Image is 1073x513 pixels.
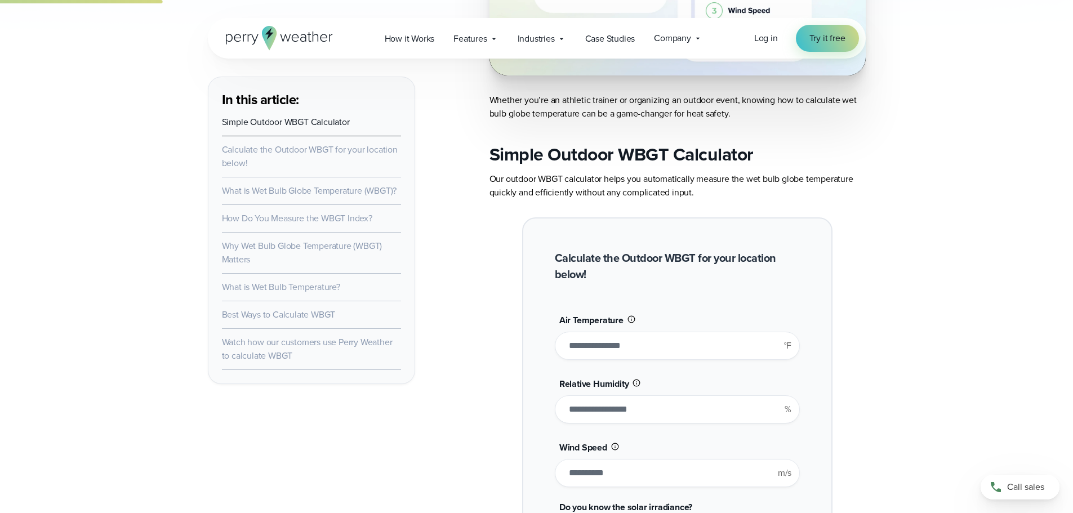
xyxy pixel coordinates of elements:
[222,212,372,225] a: How Do You Measure the WBGT Index?
[559,377,629,390] span: Relative Humidity
[576,27,645,50] a: Case Studies
[222,91,401,109] h3: In this article:
[518,32,555,46] span: Industries
[981,475,1059,499] a: Call sales
[222,184,397,197] a: What is Wet Bulb Globe Temperature (WBGT)?
[796,25,859,52] a: Try it free
[222,115,350,128] a: Simple Outdoor WBGT Calculator
[222,239,382,266] a: Why Wet Bulb Globe Temperature (WBGT) Matters
[375,27,444,50] a: How it Works
[754,32,778,45] a: Log in
[754,32,778,44] span: Log in
[222,336,393,362] a: Watch how our customers use Perry Weather to calculate WBGT
[222,143,398,169] a: Calculate the Outdoor WBGT for your location below!
[5,26,1068,36] div: Sort A > Z
[222,280,340,293] a: What is Wet Bulb Temperature?
[489,172,866,199] p: Our outdoor WBGT calculator helps you automatically measure the wet bulb globe temperature quickl...
[5,46,1068,56] div: Move To ...
[5,77,1068,87] div: Sign out
[1007,480,1044,494] span: Call sales
[5,66,1068,77] div: Options
[559,441,607,454] span: Wind Speed
[585,32,635,46] span: Case Studies
[489,143,866,166] h2: Simple Outdoor WBGT Calculator
[5,36,1068,46] div: Sort New > Old
[654,32,691,45] span: Company
[559,314,624,327] span: Air Temperature
[453,32,487,46] span: Features
[222,308,336,321] a: Best Ways to Calculate WBGT
[809,32,845,45] span: Try it free
[385,32,435,46] span: How it Works
[5,5,235,15] div: Home
[489,93,866,121] p: Whether you’re an athletic trainer or organizing an outdoor event, knowing how to calculate wet b...
[555,250,800,283] h2: Calculate the Outdoor WBGT for your location below!
[5,56,1068,66] div: Delete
